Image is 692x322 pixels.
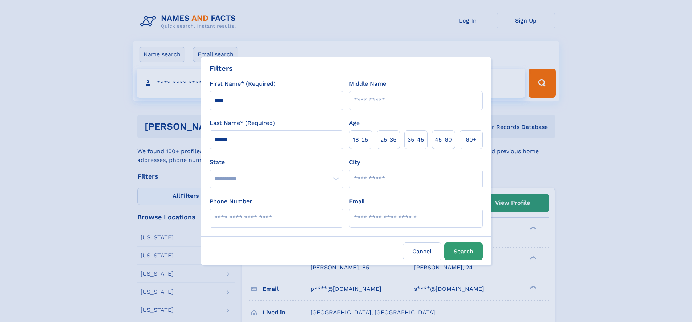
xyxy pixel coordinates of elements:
[210,197,252,206] label: Phone Number
[210,63,233,74] div: Filters
[210,119,275,127] label: Last Name* (Required)
[210,158,343,167] label: State
[349,197,365,206] label: Email
[403,242,441,260] label: Cancel
[408,135,424,144] span: 35‑45
[349,158,360,167] label: City
[466,135,477,144] span: 60+
[349,80,386,88] label: Middle Name
[210,80,276,88] label: First Name* (Required)
[349,119,360,127] label: Age
[353,135,368,144] span: 18‑25
[444,242,483,260] button: Search
[380,135,396,144] span: 25‑35
[435,135,452,144] span: 45‑60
